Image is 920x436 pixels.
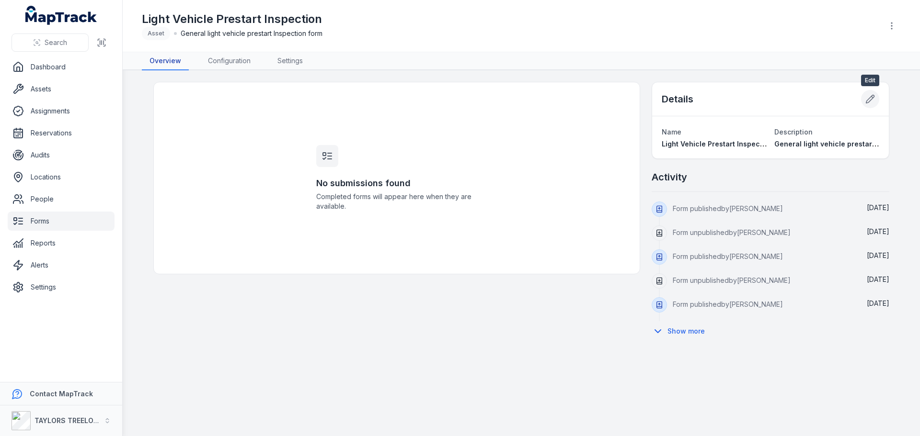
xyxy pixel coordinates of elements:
h3: No submissions found [316,177,477,190]
time: 14/07/2025, 3:28:04 pm [867,275,889,283]
a: Reports [8,234,115,253]
span: Form unpublished by [PERSON_NAME] [673,228,791,236]
button: Show more [652,321,711,341]
a: Assets [8,79,115,99]
div: Asset [142,27,170,40]
a: Audits [8,145,115,165]
time: 14/07/2025, 3:48:05 pm [867,251,889,259]
time: 01/09/2025, 11:12:26 am [867,227,889,235]
span: Form published by [PERSON_NAME] [673,300,783,308]
a: MapTrack [25,6,97,25]
span: Form unpublished by [PERSON_NAME] [673,276,791,284]
a: Overview [142,52,189,70]
a: Settings [270,52,310,70]
a: Reservations [8,123,115,143]
h2: Activity [652,170,687,184]
span: Description [774,128,813,136]
span: [DATE] [867,275,889,283]
button: Search [11,34,89,52]
a: Forms [8,212,115,231]
span: Search [45,38,67,47]
span: Name [662,128,681,136]
a: People [8,190,115,209]
a: Configuration [200,52,258,70]
span: Form published by [PERSON_NAME] [673,252,783,260]
span: [DATE] [867,299,889,307]
time: 01/09/2025, 11:49:56 am [867,203,889,212]
h1: Light Vehicle Prestart Inspection [142,11,322,27]
span: [DATE] [867,203,889,212]
a: Assignments [8,101,115,121]
span: [DATE] [867,227,889,235]
span: General light vehicle prestart Inspection form [181,29,322,38]
span: Edit [861,75,879,86]
span: [DATE] [867,251,889,259]
span: Form published by [PERSON_NAME] [673,204,783,212]
a: Dashboard [8,57,115,77]
a: Settings [8,278,115,297]
strong: Contact MapTrack [30,390,93,398]
a: Alerts [8,256,115,275]
h2: Details [662,92,693,106]
time: 14/07/2025, 2:04:49 pm [867,299,889,307]
span: Completed forms will appear here when they are available. [316,192,477,211]
a: Locations [8,168,115,187]
span: Light Vehicle Prestart Inspection [662,140,773,148]
strong: TAYLORS TREELOPPING [34,416,115,425]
